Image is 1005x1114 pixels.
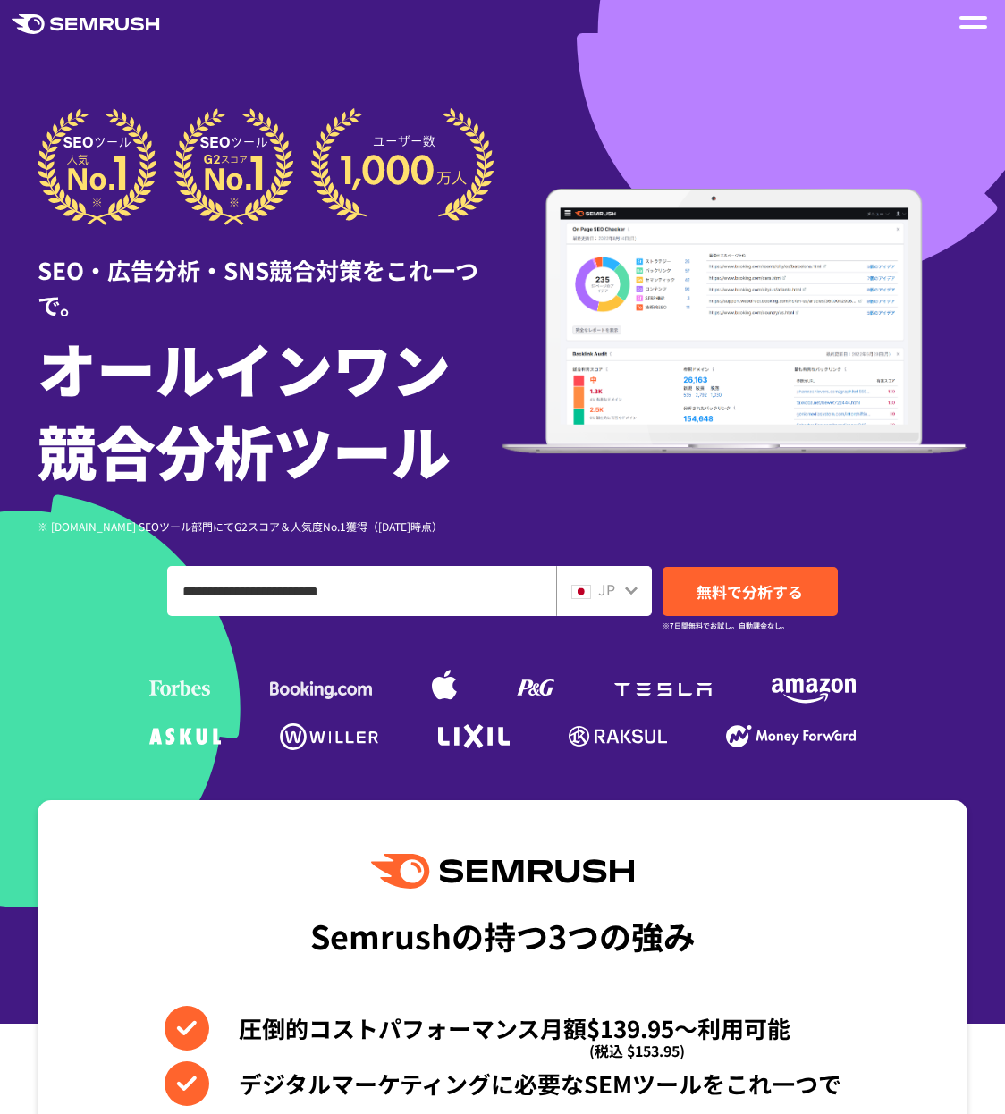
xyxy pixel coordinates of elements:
[165,1061,841,1106] li: デジタルマーケティングに必要なSEMツールをこれ一つで
[371,854,634,889] img: Semrush
[663,617,789,634] small: ※7日間無料でお試し。自動課金なし。
[697,580,803,603] span: 無料で分析する
[589,1028,685,1073] span: (税込 $153.95)
[38,326,502,491] h1: オールインワン 競合分析ツール
[168,567,555,615] input: ドメイン、キーワードまたはURLを入力してください
[598,578,615,600] span: JP
[38,225,502,322] div: SEO・広告分析・SNS競合対策をこれ一つで。
[165,1006,841,1051] li: 圧倒的コストパフォーマンス月額$139.95〜利用可能
[38,518,502,535] div: ※ [DOMAIN_NAME] SEOツール部門にてG2スコア＆人気度No.1獲得（[DATE]時点）
[310,902,696,968] div: Semrushの持つ3つの強み
[663,567,838,616] a: 無料で分析する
